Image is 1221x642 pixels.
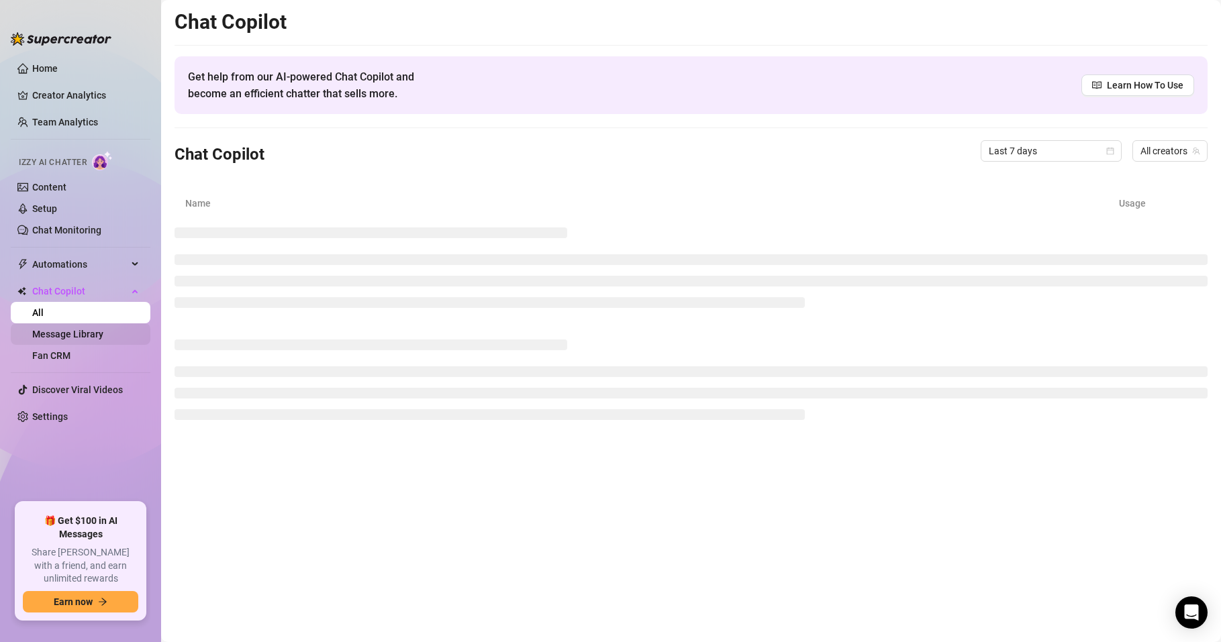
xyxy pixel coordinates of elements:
a: Fan CRM [32,350,70,361]
span: Chat Copilot [32,280,128,302]
a: Creator Analytics [32,85,140,106]
span: 🎁 Get $100 in AI Messages [23,515,138,541]
img: logo-BBDzfeDw.svg [11,32,111,46]
span: read [1092,81,1102,90]
a: Home [32,63,58,74]
span: Izzy AI Chatter [19,156,87,169]
span: Share [PERSON_NAME] with a friend, and earn unlimited rewards [23,546,138,586]
span: arrow-right [98,597,107,606]
span: Get help from our AI-powered Chat Copilot and become an efficient chatter that sells more. [188,68,446,102]
a: Settings [32,411,68,422]
span: Learn How To Use [1107,78,1183,93]
article: Usage [1119,196,1197,211]
span: All creators [1140,141,1200,161]
a: Chat Monitoring [32,225,101,235]
a: Setup [32,203,57,214]
a: Learn How To Use [1081,74,1194,96]
span: Last 7 days [989,141,1114,161]
button: Earn nowarrow-right [23,591,138,612]
img: AI Chatter [92,151,113,170]
span: thunderbolt [17,259,28,270]
a: Team Analytics [32,117,98,127]
span: team [1192,147,1200,155]
a: All [32,307,44,318]
img: Chat Copilot [17,286,26,296]
h2: Chat Copilot [175,9,1208,35]
a: Message Library [32,329,103,339]
span: Automations [32,254,128,275]
span: Earn now [54,596,93,607]
div: Open Intercom Messenger [1175,596,1208,629]
span: calendar [1106,147,1114,155]
h3: Chat Copilot [175,144,264,166]
article: Name [185,196,1119,211]
a: Content [32,182,66,193]
a: Discover Viral Videos [32,384,123,395]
